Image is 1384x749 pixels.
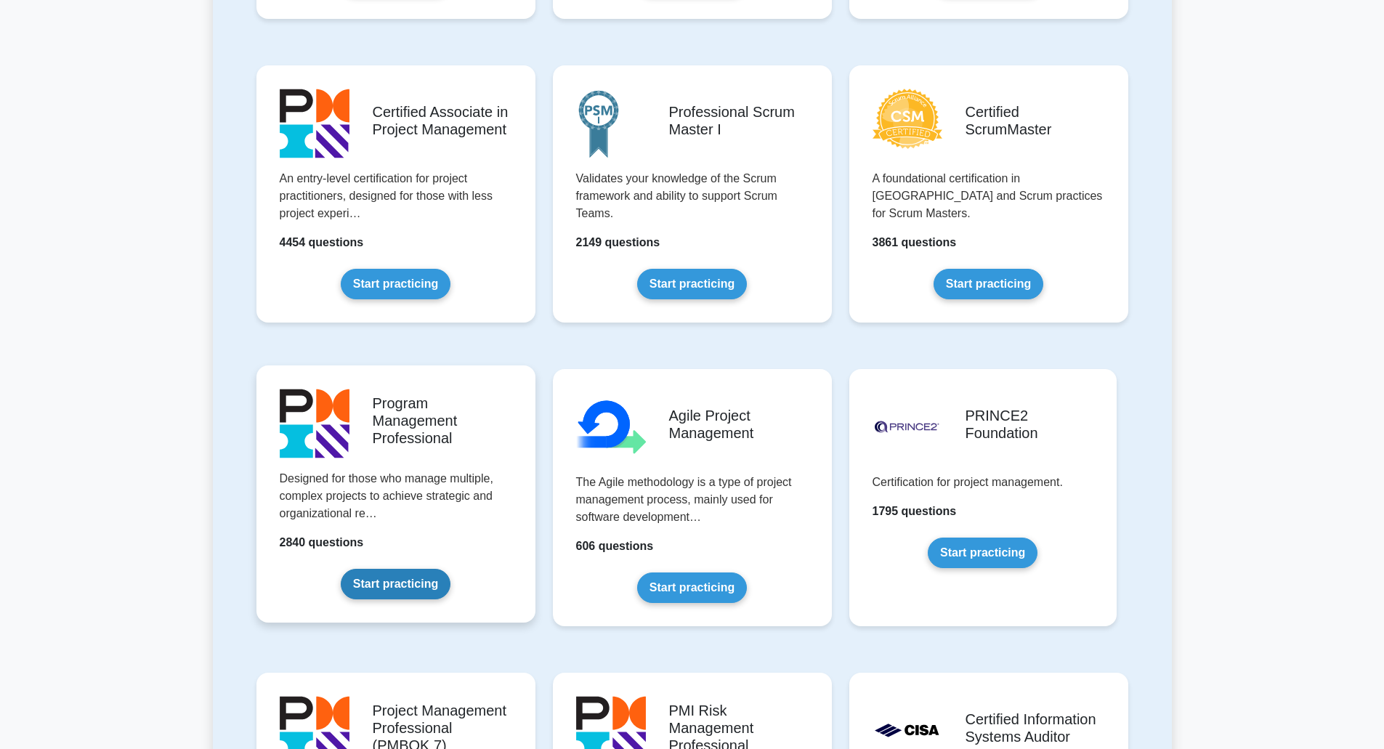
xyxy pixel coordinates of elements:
a: Start practicing [637,572,747,603]
a: Start practicing [637,269,747,299]
a: Start practicing [341,269,450,299]
a: Start practicing [341,569,450,599]
a: Start practicing [934,269,1043,299]
a: Start practicing [928,538,1037,568]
